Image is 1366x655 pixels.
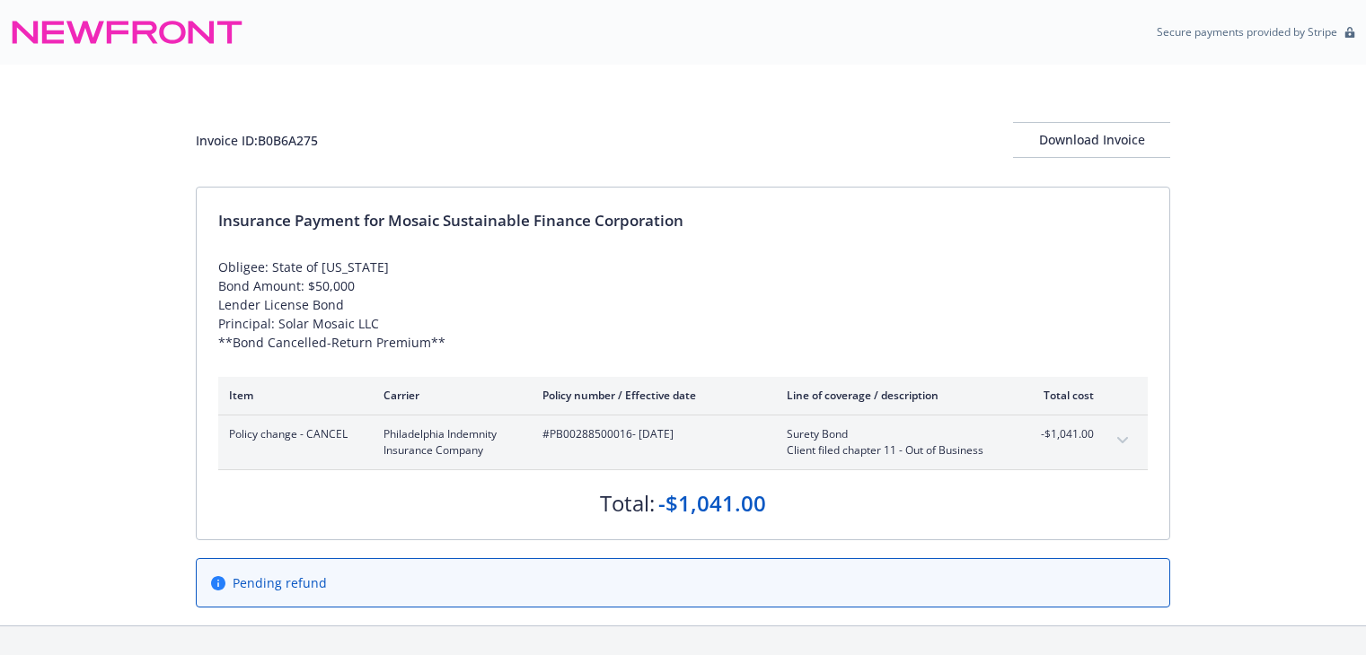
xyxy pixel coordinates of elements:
span: Philadelphia Indemnity Insurance Company [383,426,514,458]
div: Invoice ID: B0B6A275 [196,131,318,150]
div: Policy change - CANCELPhiladelphia Indemnity Insurance Company#PB00288500016- [DATE]Surety BondCl... [218,415,1148,469]
div: Total cost [1027,388,1094,403]
div: Obligee: State of [US_STATE] Bond Amount: $50,000 Lender License Bond Principal: Solar Mosaic LLC... [218,258,1148,352]
div: -$1,041.00 [658,488,766,519]
div: Line of coverage / description [787,388,998,403]
span: Surety Bond [787,426,998,442]
div: Carrier [383,388,514,403]
span: Pending refund [233,573,327,592]
div: Total: [600,488,655,519]
span: -$1,041.00 [1027,426,1094,442]
span: #PB00288500016 - [DATE] [542,426,758,442]
p: Secure payments provided by Stripe [1157,24,1337,39]
div: Insurance Payment for Mosaic Sustainable Finance Corporation [218,209,1148,232]
span: Policy change - CANCEL [229,426,355,442]
button: expand content [1108,426,1137,455]
div: Item [229,388,355,403]
span: Surety BondClient filed chapter 11 - Out of Business [787,426,998,458]
div: Download Invoice [1013,123,1170,157]
div: Policy number / Effective date [542,388,758,403]
button: Download Invoice [1013,122,1170,158]
span: Client filed chapter 11 - Out of Business [787,442,998,458]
